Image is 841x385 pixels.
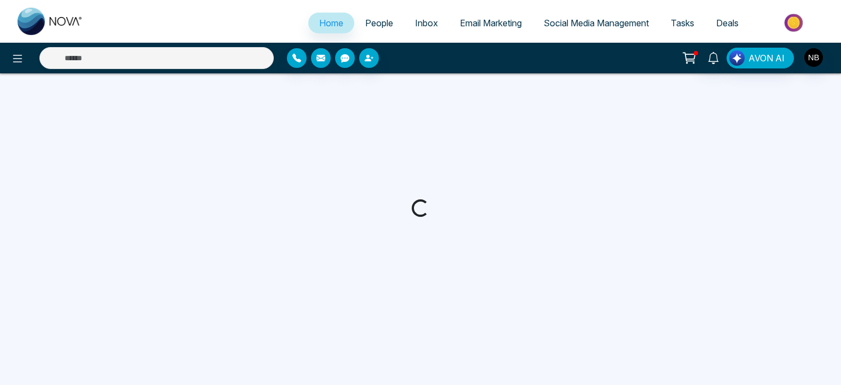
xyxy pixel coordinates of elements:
span: People [365,18,393,28]
img: Nova CRM Logo [18,8,83,35]
span: Inbox [415,18,438,28]
span: Social Media Management [544,18,649,28]
span: Home [319,18,343,28]
a: People [354,13,404,33]
span: AVON AI [748,51,785,65]
a: Inbox [404,13,449,33]
a: Deals [705,13,750,33]
img: Lead Flow [729,50,745,66]
a: Home [308,13,354,33]
span: Deals [716,18,739,28]
img: Market-place.gif [755,10,834,35]
a: Social Media Management [533,13,660,33]
button: AVON AI [727,48,794,68]
a: Email Marketing [449,13,533,33]
a: Tasks [660,13,705,33]
span: Tasks [671,18,694,28]
img: User Avatar [804,48,823,67]
span: Email Marketing [460,18,522,28]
